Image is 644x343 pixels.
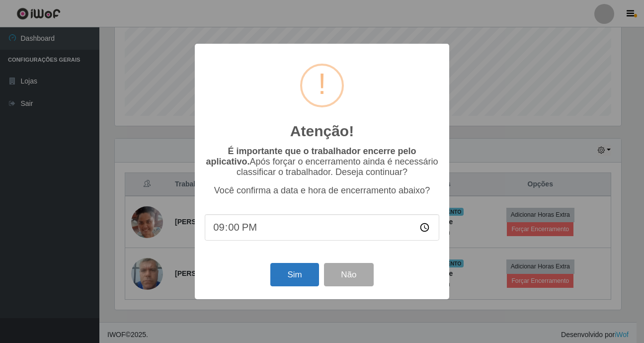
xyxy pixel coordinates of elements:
b: É importante que o trabalhador encerre pelo aplicativo. [206,146,416,167]
h2: Atenção! [290,122,354,140]
p: Você confirma a data e hora de encerramento abaixo? [205,185,439,196]
button: Não [324,263,373,286]
button: Sim [270,263,319,286]
p: Após forçar o encerramento ainda é necessário classificar o trabalhador. Deseja continuar? [205,146,439,177]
